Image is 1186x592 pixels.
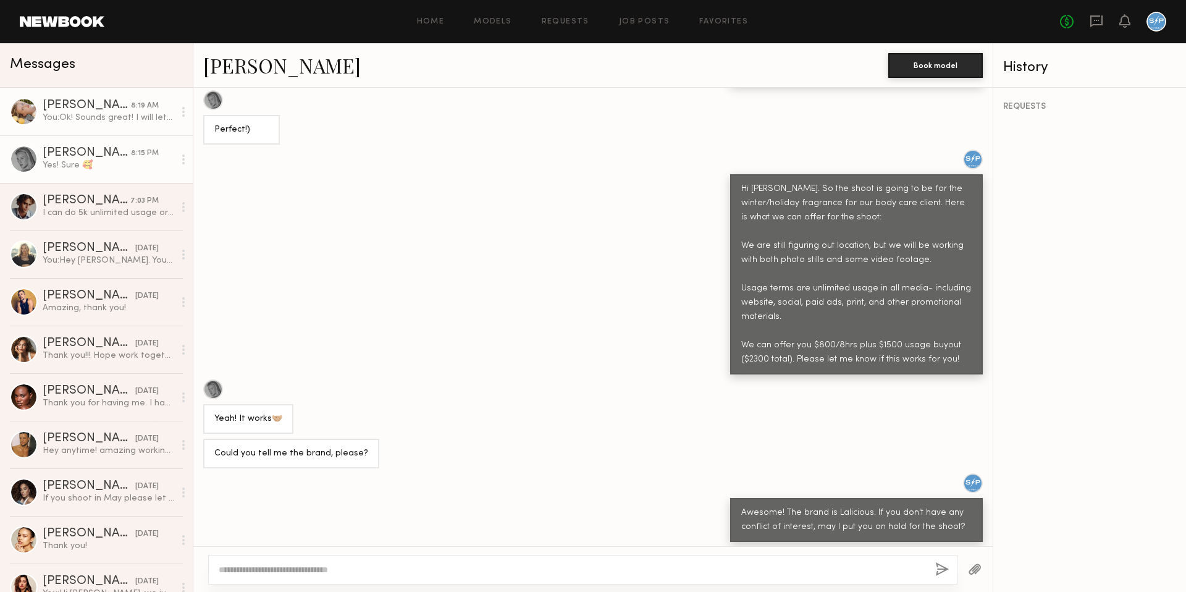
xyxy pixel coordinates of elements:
a: Book model [888,59,983,70]
a: Requests [542,18,589,26]
div: Thank you!!! Hope work together again 💘 [43,350,174,362]
div: [DATE] [135,528,159,540]
div: [PERSON_NAME] [43,195,130,207]
a: Job Posts [619,18,670,26]
div: Awesome! The brand is Lalicious. If you don't have any conflict of interest, may I put you on hol... [741,506,972,535]
div: History [1003,61,1176,75]
div: Yeah! It works🤝🏼 [214,412,282,426]
div: [DATE] [135,433,159,445]
a: Favorites [699,18,748,26]
div: REQUESTS [1003,103,1176,111]
div: [PERSON_NAME] [43,480,135,493]
div: If you shoot in May please let me know I’ll be in La and available [43,493,174,504]
div: [PERSON_NAME] [43,147,131,159]
div: 8:15 PM [131,148,159,159]
div: [PERSON_NAME] [43,242,135,255]
div: I can do 5k unlimited usage or we can go through my agent [43,207,174,219]
div: [PERSON_NAME] [43,528,135,540]
div: 8:19 AM [131,100,159,112]
div: You: Ok! Sounds great! I will let the team know and get back to you on where we want to go. Thank... [43,112,174,124]
div: Thank you! [43,540,174,552]
div: [PERSON_NAME] [43,575,135,588]
div: [DATE] [135,481,159,493]
div: [DATE] [135,243,159,255]
div: [DATE] [135,338,159,350]
div: Hi [PERSON_NAME]. So the shoot is going to be for the winter/holiday fragrance for our body care ... [741,182,972,366]
span: Messages [10,57,75,72]
div: [DATE] [135,576,159,588]
div: Could you tell me the brand, please? [214,447,368,461]
button: Book model [888,53,983,78]
a: [PERSON_NAME] [203,52,361,78]
div: [PERSON_NAME] [43,433,135,445]
div: Yes! Sure 🥰 [43,159,174,171]
a: Models [474,18,511,26]
div: [DATE] [135,386,159,397]
div: [PERSON_NAME] [43,337,135,350]
div: [PERSON_NAME] [43,385,135,397]
div: Perfect!) [214,123,269,137]
div: [DATE] [135,290,159,302]
div: [PERSON_NAME] [43,290,135,302]
div: Hey anytime! amazing working with you too [PERSON_NAME]! Amazing crew and I had a great time. [43,445,174,457]
div: Thank you for having me. I had a great time! [43,397,174,409]
div: You: Hey [PERSON_NAME]. Your schedule is probably packed, so I hope you get to see these messages... [43,255,174,266]
div: 7:03 PM [130,195,159,207]
div: [PERSON_NAME] [43,99,131,112]
div: Amazing, thank you! [43,302,174,314]
a: Home [417,18,445,26]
